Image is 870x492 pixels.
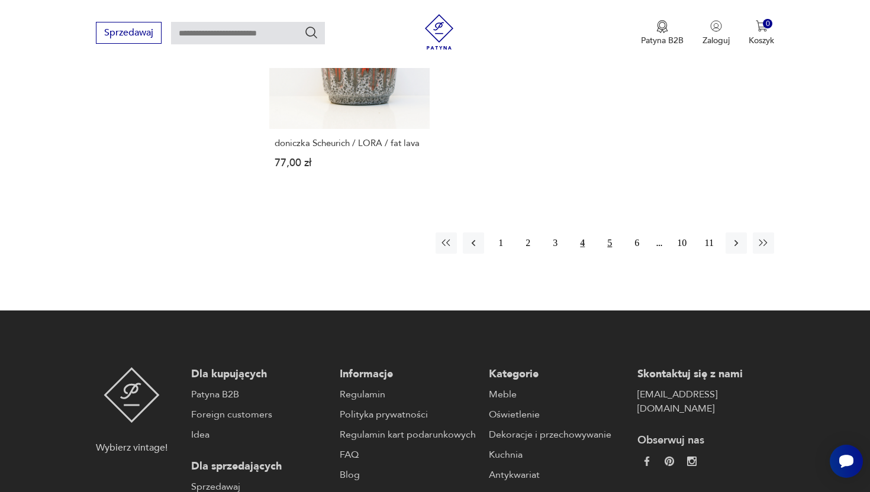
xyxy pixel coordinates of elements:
[572,232,593,254] button: 4
[340,468,476,482] a: Blog
[96,441,167,455] p: Wybierz vintage!
[489,428,626,442] a: Dekoracje i przechowywanie
[599,232,620,254] button: 5
[756,20,768,32] img: Ikona koszyka
[275,158,424,168] p: 77,00 zł
[340,428,476,442] a: Regulamin kart podarunkowych
[749,35,774,46] p: Koszyk
[637,367,774,381] p: Skontaktuj się z nami
[96,22,162,44] button: Sprzedawaj
[489,387,626,402] a: Meble
[698,232,720,254] button: 11
[637,387,774,416] a: [EMAIL_ADDRESS][DOMAIN_NAME]
[489,367,626,381] p: Kategorie
[191,387,328,402] a: Patyna B2B
[637,433,774,448] p: Obserwuj nas
[489,407,626,422] a: Oświetlenie
[275,138,424,148] h3: doniczka Scheurich / LORA / fat lava
[191,428,328,442] a: Idea
[490,232,511,254] button: 1
[421,14,457,50] img: Patyna - sklep z meblami i dekoracjami vintage
[830,445,863,478] iframe: Smartsupp widget button
[191,459,328,474] p: Dla sprzedających
[656,20,668,33] img: Ikona medalu
[626,232,647,254] button: 6
[489,448,626,462] a: Kuchnia
[304,25,318,40] button: Szukaj
[641,20,684,46] a: Ikona medaluPatyna B2B
[489,468,626,482] a: Antykwariat
[642,457,652,466] img: da9060093f698e4c3cedc1453eec5031.webp
[671,232,692,254] button: 10
[641,35,684,46] p: Patyna B2B
[687,457,697,466] img: c2fd9cf7f39615d9d6839a72ae8e59e5.webp
[710,20,722,32] img: Ikonka użytkownika
[191,367,328,381] p: Dla kupujących
[544,232,566,254] button: 3
[340,448,476,462] a: FAQ
[96,30,162,38] a: Sprzedawaj
[517,232,539,254] button: 2
[340,367,476,381] p: Informacje
[703,20,730,46] button: Zaloguj
[340,407,476,422] a: Polityka prywatności
[191,407,328,422] a: Foreign customers
[665,457,674,466] img: 37d27d81a828e637adc9f9cb2e3d3a8a.webp
[104,367,160,423] img: Patyna - sklep z meblami i dekoracjami vintage
[763,19,773,29] div: 0
[340,387,476,402] a: Regulamin
[641,20,684,46] button: Patyna B2B
[703,35,730,46] p: Zaloguj
[749,20,774,46] button: 0Koszyk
